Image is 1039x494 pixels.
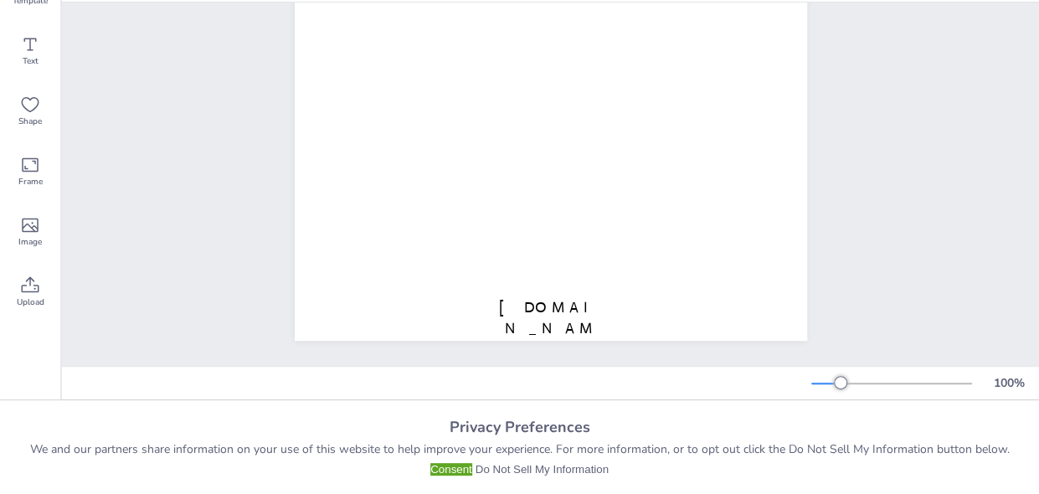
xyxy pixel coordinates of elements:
[18,235,42,249] span: Image
[17,296,44,309] span: Upload
[476,463,609,476] button: Do Not Sell My Information
[23,54,39,68] span: Text
[18,115,42,128] span: Shape
[498,298,602,358] span: [DOMAIN_NAME]
[430,463,472,476] button: Consent
[989,375,1029,391] div: 100 %
[18,175,43,188] span: Frame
